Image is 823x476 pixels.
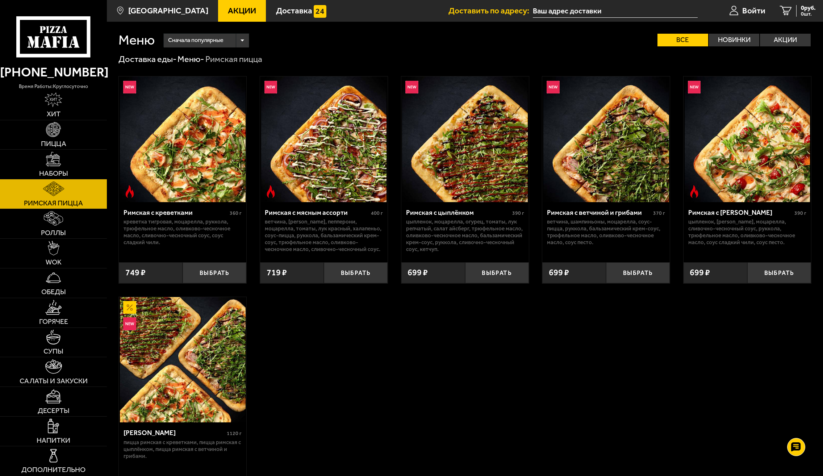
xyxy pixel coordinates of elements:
button: Выбрать [183,262,246,283]
label: Новинки [709,34,760,46]
span: 0 руб. [801,5,816,11]
span: 0 шт. [801,12,816,17]
img: Мама Миа [120,297,246,423]
span: Супы [43,348,63,355]
p: ветчина, [PERSON_NAME], пепперони, моцарелла, томаты, лук красный, халапеньо, соус-пицца, руккола... [265,218,383,253]
span: 749 ₽ [125,268,146,277]
div: Римская с цыплёнком [406,209,510,217]
label: Все [657,34,708,46]
a: Меню- [177,54,204,64]
a: НовинкаРимская с ветчиной и грибами [542,76,670,202]
div: Римская с [PERSON_NAME] [688,209,793,217]
span: Доставка [276,7,312,15]
button: Выбрать [465,262,529,283]
img: Акционный [123,301,136,314]
span: 390 г [794,210,806,216]
div: [PERSON_NAME] [124,429,225,437]
span: 1120 г [227,430,242,437]
a: НовинкаОстрое блюдоРимская с томатами черри [684,76,811,202]
img: 15daf4d41897b9f0e9f617042186c801.svg [314,5,327,18]
span: Римская пицца [24,200,83,207]
p: креветка тигровая, моцарелла, руккола, трюфельное масло, оливково-чесночное масло, сливочно-чесно... [124,218,242,246]
span: Напитки [37,437,70,444]
img: Римская с ветчиной и грибами [543,76,669,202]
p: ветчина, шампиньоны, моцарелла, соус-пицца, руккола, бальзамический крем-соус, трюфельное масло, ... [547,218,665,246]
span: Наборы [39,170,68,177]
p: цыпленок, [PERSON_NAME], моцарелла, сливочно-чесночный соус, руккола, трюфельное масло, оливково-... [688,218,806,246]
img: Новинка [547,81,560,94]
img: Новинка [123,81,136,94]
div: Римская с ветчиной и грибами [547,209,651,217]
img: Римская с креветками [120,76,246,202]
span: Горячее [39,318,68,325]
span: Роллы [41,229,66,237]
span: 699 ₽ [690,268,710,277]
img: Римская с мясным ассорти [261,76,387,202]
img: Острое блюдо [264,185,277,198]
span: Войти [742,7,765,15]
span: 390 г [512,210,524,216]
span: WOK [46,259,62,266]
span: Пицца [41,140,66,147]
span: 719 ₽ [267,268,287,277]
img: Новинка [123,317,136,330]
span: Обеды [41,288,66,296]
img: Римская с цыплёнком [402,76,528,202]
span: 699 ₽ [549,268,569,277]
img: Новинка [264,81,277,94]
p: Пицца Римская с креветками, Пицца Римская с цыплёнком, Пицца Римская с ветчиной и грибами. [124,439,242,460]
img: Римская с томатами черри [685,76,810,202]
span: 360 г [230,210,242,216]
span: Доставить по адресу: [448,7,533,15]
span: 400 г [371,210,383,216]
img: Острое блюдо [688,185,701,198]
p: цыпленок, моцарелла, огурец, томаты, лук репчатый, салат айсберг, трюфельное масло, оливково-чесн... [406,218,524,253]
a: НовинкаРимская с цыплёнком [401,76,529,202]
input: Ваш адрес доставки [533,4,697,18]
button: Выбрать [606,262,670,283]
span: 699 ₽ [408,268,428,277]
button: Выбрать [324,262,388,283]
span: Сначала популярные [168,32,223,49]
img: Новинка [405,81,418,94]
span: [GEOGRAPHIC_DATA] [128,7,208,15]
span: 370 г [653,210,665,216]
span: Акции [228,7,256,15]
div: Римская пицца [205,54,262,65]
a: НовинкаОстрое блюдоРимская с креветками [119,76,246,202]
div: Римская с мясным ассорти [265,209,369,217]
a: НовинкаОстрое блюдоРимская с мясным ассорти [260,76,388,202]
span: Хит [47,110,60,118]
span: Десерты [38,407,70,414]
img: Новинка [688,81,701,94]
h1: Меню [118,33,155,47]
span: Дополнительно [21,466,85,473]
a: АкционныйНовинкаМама Миа [119,297,246,423]
span: Салаты и закуски [20,377,88,385]
button: Выбрать [747,262,811,283]
div: Римская с креветками [124,209,228,217]
a: Доставка еды- [118,54,176,64]
img: Острое блюдо [123,185,136,198]
label: Акции [760,34,811,46]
